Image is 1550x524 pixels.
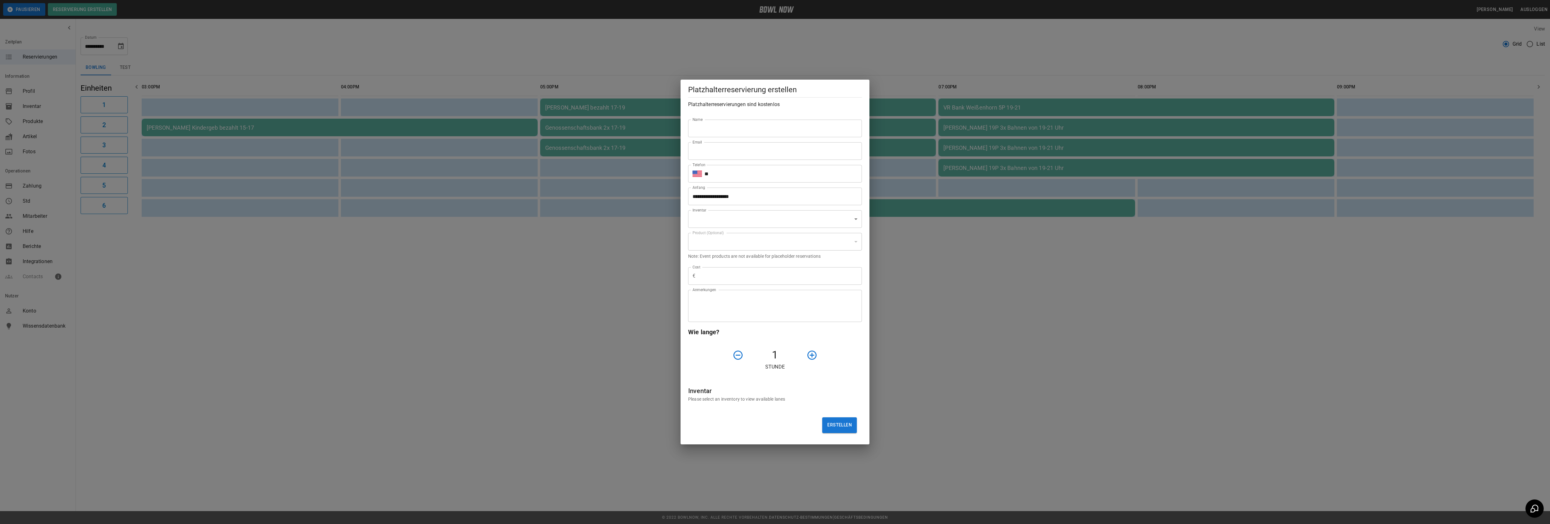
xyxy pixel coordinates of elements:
[693,162,705,167] label: Telefon
[693,169,702,178] button: Select country
[693,272,695,280] p: €
[688,100,862,109] h6: Platzhalterreservierungen sind kostenlos
[688,188,857,205] input: Choose date, selected date is Oct 10, 2025
[688,253,862,259] p: Note: Event products are not available for placeholder reservations
[688,85,862,95] h5: Platzhalterreservierung erstellen
[688,327,862,337] h6: Wie lange?
[822,417,857,433] button: Erstellen
[688,233,862,251] div: ​
[688,363,862,371] p: Stunde
[688,396,862,402] p: Please select an inventory to view available lanes
[746,348,804,362] h4: 1
[688,210,862,228] div: ​
[688,386,862,396] h6: Inventar
[693,185,705,190] label: Anfang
